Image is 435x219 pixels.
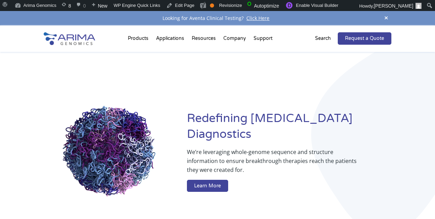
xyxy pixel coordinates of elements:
[315,34,331,43] p: Search
[44,32,95,45] img: Arima-Genomics-logo
[187,180,228,192] a: Learn More
[210,3,214,8] div: OK
[44,14,392,23] div: Looking for Aventa Clinical Testing?
[401,186,435,219] iframe: Chat Widget
[187,111,392,147] h1: Redefining [MEDICAL_DATA] Diagnostics
[187,147,364,180] p: We’re leveraging whole-genome sequence and structure information to ensure breakthrough therapies...
[374,3,413,9] span: [PERSON_NAME]
[244,15,272,21] a: Click Here
[338,32,391,45] a: Request a Quote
